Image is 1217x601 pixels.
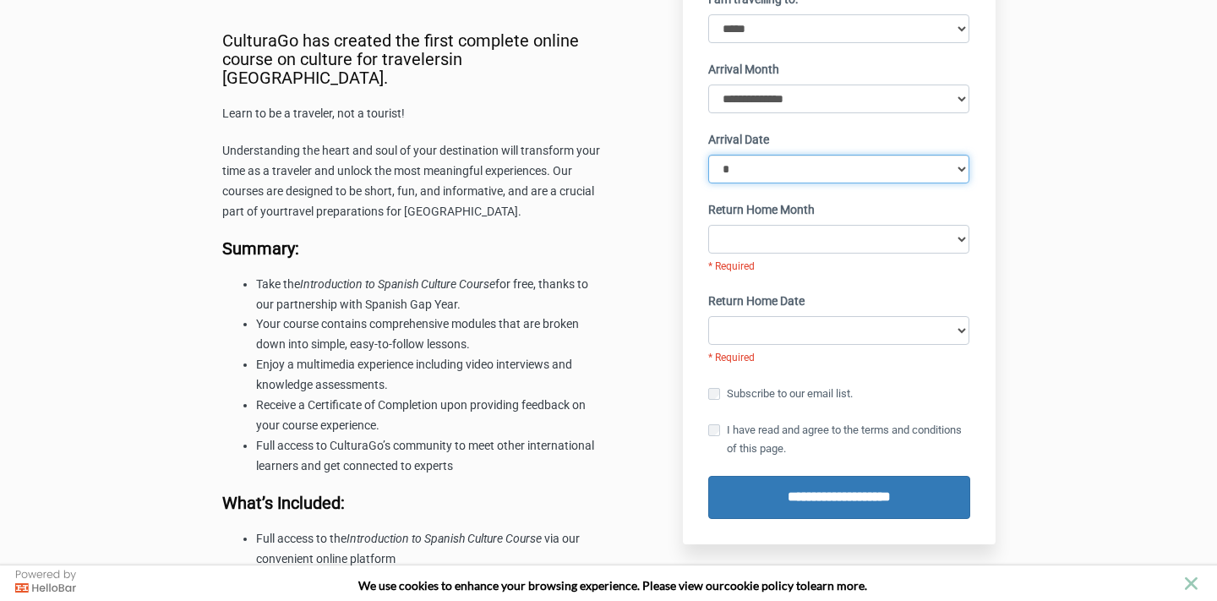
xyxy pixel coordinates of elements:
li: * Required [708,349,970,367]
a: cookie policy [724,578,794,593]
span: travel preparations for [GEOGRAPHIC_DATA] [284,205,518,218]
em: Introduction to Spanish Culture Course [300,277,495,291]
label: Return Home Date [708,292,805,312]
li: * Required [708,258,970,276]
strong: What’s Included: [222,493,345,513]
em: I [347,532,350,545]
span: learn more. [807,578,867,593]
label: Arrival Date [708,130,769,150]
span: Understanding the heart and soul of your destination will transform your time as a traveler and u... [222,144,600,218]
button: close [1181,573,1202,594]
span: We use cookies to enhance your browsing experience. Please view our [358,578,724,593]
li: Your course contains comprehensive modules that are broken down into simple, easy-to-follow lessons. [256,314,601,355]
li: Receive a Certificate of Completion upon providing feedback on your course experience. [256,396,601,436]
label: Return Home Month [708,200,815,221]
span: Learn to be a traveler, not a tourist! [222,107,405,120]
strong: to [796,578,807,593]
label: Arrival Month [708,60,779,80]
span: Full access to the [256,532,350,545]
span: in [GEOGRAPHIC_DATA] [222,49,462,88]
li: Enjoy a multimedia experience including video interviews and knowledge assessments. [256,355,601,396]
li: Full access to CulturaGo’s community to meet other international learners and get connected to ex... [256,436,601,477]
label: Subscribe to our email list. [708,385,853,403]
em: ntroduction to Spanish Culture Course [350,532,542,545]
label: I have read and agree to the terms and conditions of this page. [708,421,970,458]
span: Take the for free, thanks to our partnership with Spanish Gap Year. [256,277,588,311]
input: I have read and agree to the terms and conditions of this page. [708,424,720,436]
input: Subscribe to our email list. [708,388,720,400]
span: CulturaGo has created the first complete online course on culture for travelers . [222,30,579,88]
strong: Summary: [222,238,299,259]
